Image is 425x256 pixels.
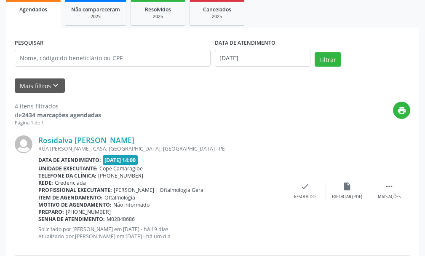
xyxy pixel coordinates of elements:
span: [DATE] 14:00 [103,155,138,165]
span: Cope Camaragibe [99,165,143,172]
div: Exportar (PDF) [332,194,362,200]
span: Não informado [113,201,150,208]
img: img [15,135,32,153]
b: Profissional executante: [38,186,112,194]
div: 2025 [196,13,238,20]
span: Resolvidos [145,6,171,13]
b: Data de atendimento: [38,156,101,164]
i: keyboard_arrow_down [51,81,60,90]
div: de [15,110,101,119]
input: Nome, código do beneficiário ou CPF [15,50,211,67]
button: print [393,102,410,119]
input: Selecione um intervalo [215,50,310,67]
b: Telefone da clínica: [38,172,96,179]
a: Rosidalva [PERSON_NAME] [38,135,134,145]
span: Não compareceram [71,6,120,13]
div: RUA [PERSON_NAME], CASA, [GEOGRAPHIC_DATA], [GEOGRAPHIC_DATA] - PE [38,145,284,152]
span: M02848686 [107,216,135,223]
div: 2025 [71,13,120,20]
div: 4 itens filtrados [15,102,101,110]
span: Credenciada [55,179,86,186]
span: [PERSON_NAME] | Oftalmologia Geral [114,186,205,194]
i: insert_drive_file [342,182,352,191]
span: [PHONE_NUMBER] [66,208,111,216]
label: PESQUISAR [15,37,43,50]
div: Mais ações [378,194,401,200]
span: Agendados [19,6,47,13]
button: Mais filtroskeyboard_arrow_down [15,78,65,93]
i:  [385,182,394,191]
b: Motivo de agendamento: [38,201,112,208]
label: DATA DE ATENDIMENTO [215,37,275,50]
div: Resolvido [294,194,315,200]
p: Solicitado por [PERSON_NAME] em [DATE] - há 19 dias Atualizado por [PERSON_NAME] em [DATE] - há u... [38,226,284,240]
b: Unidade executante: [38,165,98,172]
i: print [397,106,406,115]
b: Rede: [38,179,53,186]
div: 2025 [137,13,179,20]
strong: 2434 marcações agendadas [22,111,101,119]
b: Preparo: [38,208,64,216]
button: Filtrar [315,52,341,67]
div: Página 1 de 1 [15,119,101,127]
span: Cancelados [203,6,231,13]
i: check [300,182,310,191]
span: [PHONE_NUMBER] [98,172,143,179]
span: Oftalmologia [104,194,135,201]
b: Senha de atendimento: [38,216,105,223]
b: Item de agendamento: [38,194,103,201]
